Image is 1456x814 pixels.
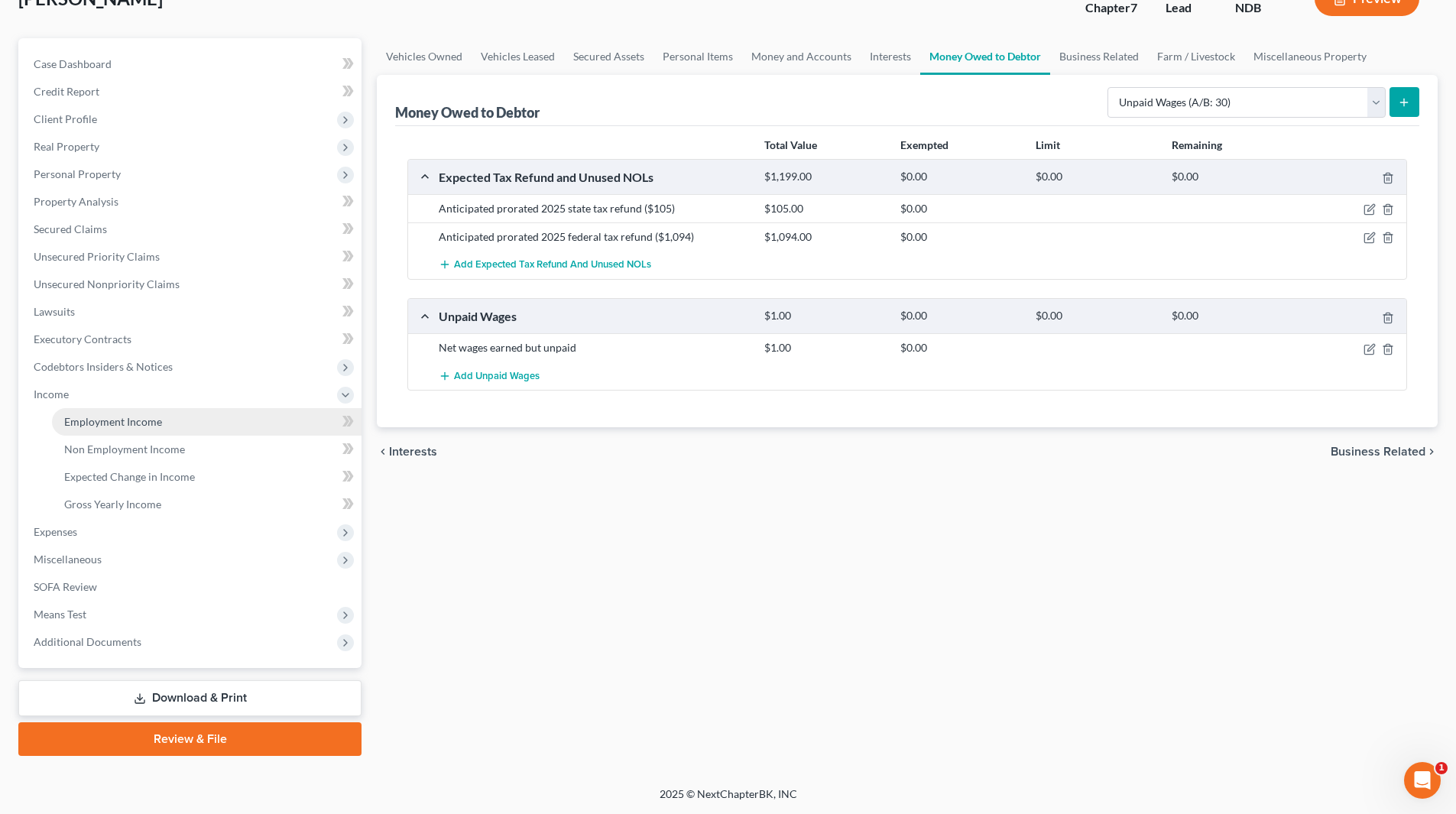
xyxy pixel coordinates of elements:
span: Personal Property [34,167,121,180]
a: Vehicles Owned [377,38,472,75]
span: Additional Documents [34,635,141,648]
iframe: Intercom live chat [1404,762,1441,799]
a: Vehicles Leased [472,38,564,75]
button: Business Related chevron_right [1331,446,1438,458]
span: Credit Report [34,85,99,98]
div: Anticipated prorated 2025 state tax refund ($105) [431,201,757,216]
div: 2025 © NextChapterBK, INC [293,786,1164,814]
div: $0.00 [1028,309,1163,323]
span: 1 [1435,762,1448,774]
div: Money Owed to Debtor [395,103,543,122]
div: $1,094.00 [757,229,892,245]
div: Net wages earned but unpaid [431,340,757,355]
div: Unpaid Wages [431,308,757,324]
a: Executory Contracts [21,326,362,353]
span: Secured Claims [34,222,107,235]
strong: Total Value [764,138,817,151]
span: Business Related [1331,446,1425,458]
a: Expected Change in Income [52,463,362,491]
span: Unsecured Nonpriority Claims [34,277,180,290]
a: Farm / Livestock [1148,38,1244,75]
a: Non Employment Income [52,436,362,463]
span: Property Analysis [34,195,118,208]
a: Credit Report [21,78,362,105]
span: Means Test [34,608,86,621]
button: chevron_left Interests [377,446,437,458]
div: $1,199.00 [757,170,892,184]
span: Gross Yearly Income [64,498,161,511]
a: Secured Claims [21,216,362,243]
a: Personal Items [653,38,742,75]
a: Employment Income [52,408,362,436]
span: Non Employment Income [64,443,185,456]
div: $1.00 [757,340,892,355]
span: Add Unpaid Wages [454,370,540,382]
a: Miscellaneous Property [1244,38,1376,75]
div: Expected Tax Refund and Unused NOLs [431,169,757,185]
i: chevron_left [377,446,389,458]
div: $0.00 [1164,170,1299,184]
a: Review & File [18,722,362,756]
a: SOFA Review [21,573,362,601]
span: Case Dashboard [34,57,112,70]
span: Miscellaneous [34,553,102,566]
span: Unsecured Priority Claims [34,250,160,263]
span: SOFA Review [34,580,97,593]
span: Employment Income [64,415,162,428]
strong: Exempted [900,138,949,151]
span: Executory Contracts [34,332,131,345]
a: Interests [861,38,920,75]
span: Codebtors Insiders & Notices [34,360,173,373]
strong: Limit [1036,138,1060,151]
div: $0.00 [893,201,1028,216]
strong: Remaining [1172,138,1222,151]
button: Add Unpaid Wages [439,362,540,390]
a: Unsecured Nonpriority Claims [21,271,362,298]
div: Anticipated prorated 2025 federal tax refund ($1,094) [431,229,757,245]
span: Expected Change in Income [64,470,195,483]
button: Add Expected Tax Refund and Unused NOLs [439,251,651,279]
div: $0.00 [893,170,1028,184]
div: $0.00 [893,229,1028,245]
div: $1.00 [757,309,892,323]
span: Income [34,388,69,401]
span: Add Expected Tax Refund and Unused NOLs [454,259,651,271]
a: Money Owed to Debtor [920,38,1050,75]
a: Unsecured Priority Claims [21,243,362,271]
a: Property Analysis [21,188,362,216]
div: $0.00 [1028,170,1163,184]
a: Download & Print [18,680,362,716]
div: $105.00 [757,201,892,216]
i: chevron_right [1425,446,1438,458]
span: Real Property [34,140,99,153]
a: Secured Assets [564,38,653,75]
a: Business Related [1050,38,1148,75]
a: Gross Yearly Income [52,491,362,518]
span: Client Profile [34,112,97,125]
a: Case Dashboard [21,50,362,78]
div: $0.00 [893,340,1028,355]
a: Money and Accounts [742,38,861,75]
div: $0.00 [1164,309,1299,323]
span: Interests [389,446,437,458]
div: $0.00 [893,309,1028,323]
span: Lawsuits [34,305,75,318]
span: Expenses [34,525,77,538]
a: Lawsuits [21,298,362,326]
